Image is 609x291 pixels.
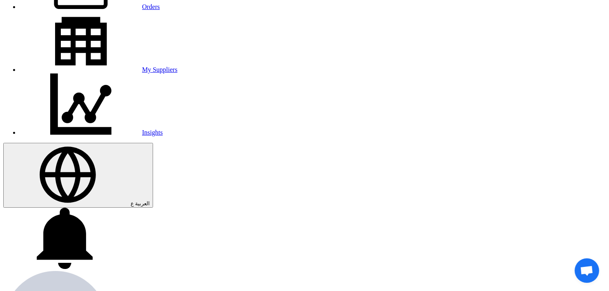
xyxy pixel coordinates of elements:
[135,200,150,207] span: العربية
[131,200,134,207] span: ع
[3,143,153,208] button: العربية ع
[20,66,178,73] a: My Suppliers
[575,258,599,283] a: Open chat
[20,3,160,10] a: Orders
[20,129,163,136] a: Insights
